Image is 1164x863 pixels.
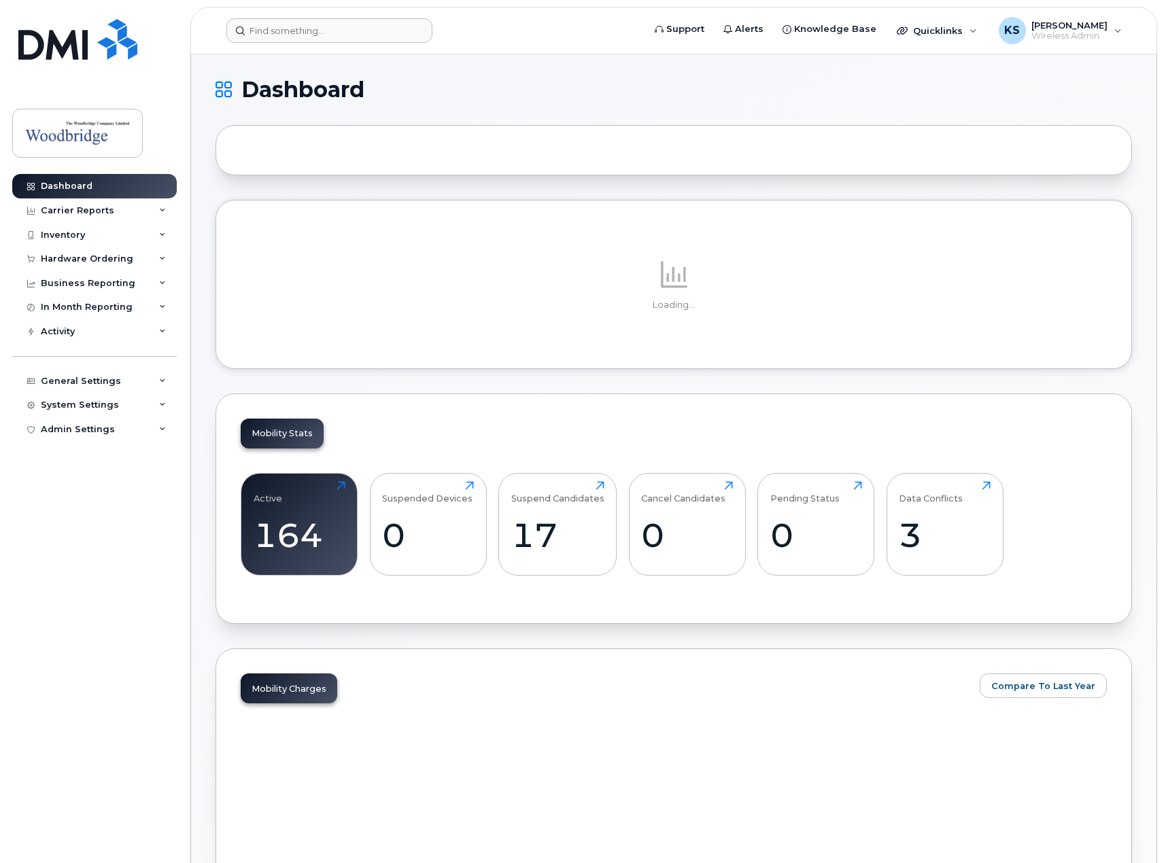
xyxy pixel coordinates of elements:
[382,515,474,555] div: 0
[254,481,345,568] a: Active164
[254,481,282,504] div: Active
[899,481,991,568] a: Data Conflicts3
[770,515,862,555] div: 0
[511,481,604,568] a: Suspend Candidates17
[511,481,604,504] div: Suspend Candidates
[770,481,840,504] div: Pending Status
[254,515,345,555] div: 164
[980,673,1107,698] button: Compare To Last Year
[511,515,604,555] div: 17
[641,481,725,504] div: Cancel Candidates
[770,481,862,568] a: Pending Status0
[641,515,733,555] div: 0
[899,515,991,555] div: 3
[382,481,474,568] a: Suspended Devices0
[641,481,733,568] a: Cancel Candidates0
[899,481,963,504] div: Data Conflicts
[241,299,1107,311] p: Loading...
[991,680,1095,692] span: Compare To Last Year
[382,481,473,504] div: Suspended Devices
[241,80,364,100] span: Dashboard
